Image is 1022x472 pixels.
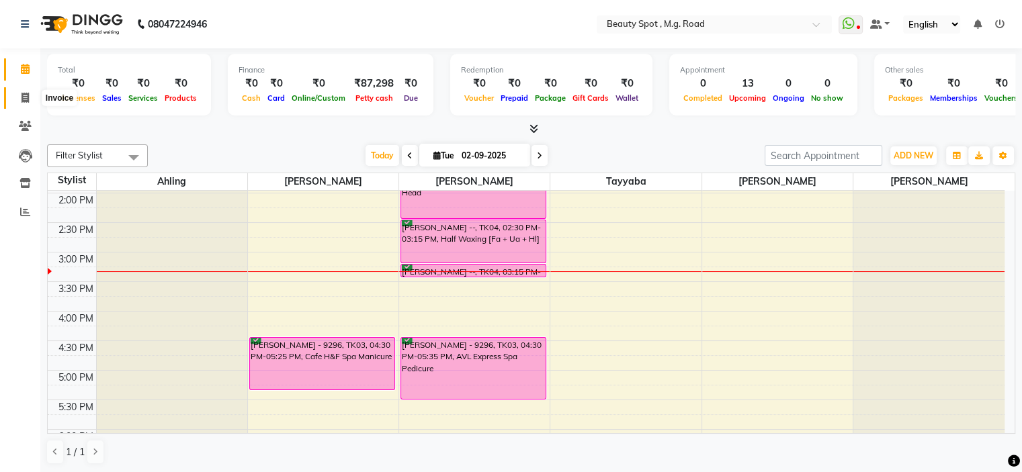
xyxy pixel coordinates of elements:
[352,93,396,103] span: Petty cash
[239,93,264,103] span: Cash
[248,173,398,190] span: [PERSON_NAME]
[349,76,399,91] div: ₹87,298
[458,146,525,166] input: 2025-09-02
[48,173,96,187] div: Stylist
[808,76,847,91] div: 0
[56,430,96,444] div: 6:00 PM
[125,93,161,103] span: Services
[239,76,264,91] div: ₹0
[264,76,288,91] div: ₹0
[125,76,161,91] div: ₹0
[569,93,612,103] span: Gift Cards
[34,5,126,43] img: logo
[430,150,458,160] span: Tue
[531,93,569,103] span: Package
[497,93,531,103] span: Prepaid
[461,76,497,91] div: ₹0
[680,76,726,91] div: 0
[401,265,546,277] div: [PERSON_NAME] --, TK04, 03:15 PM-03:30 PM, Eyebrows Threading
[531,76,569,91] div: ₹0
[56,341,96,355] div: 4:30 PM
[56,400,96,414] div: 5:30 PM
[58,76,99,91] div: ₹0
[400,93,421,103] span: Due
[890,146,937,165] button: ADD NEW
[680,93,726,103] span: Completed
[726,76,769,91] div: 13
[161,93,200,103] span: Products
[161,76,200,91] div: ₹0
[99,76,125,91] div: ₹0
[612,93,642,103] span: Wallet
[399,76,423,91] div: ₹0
[401,338,546,399] div: [PERSON_NAME] - 9296, TK03, 04:30 PM-05:35 PM, AVL Express Spa Pedicure
[56,150,103,160] span: Filter Stylist
[808,93,847,103] span: No show
[56,223,96,237] div: 2:30 PM
[981,93,1021,103] span: Vouchers
[702,173,853,190] span: [PERSON_NAME]
[288,93,349,103] span: Online/Custom
[894,150,933,160] span: ADD NEW
[56,282,96,296] div: 3:30 PM
[58,64,200,76] div: Total
[250,338,394,389] div: [PERSON_NAME] - 9296, TK03, 04:30 PM-05:25 PM, Cafe H&F Spa Manicure
[927,93,981,103] span: Memberships
[288,76,349,91] div: ₹0
[56,371,96,385] div: 5:00 PM
[569,76,612,91] div: ₹0
[612,76,642,91] div: ₹0
[765,145,882,166] input: Search Appointment
[148,5,207,43] b: 08047224946
[680,64,847,76] div: Appointment
[726,93,769,103] span: Upcoming
[769,76,808,91] div: 0
[401,220,546,263] div: [PERSON_NAME] --, TK04, 02:30 PM-03:15 PM, Half Waxing [Fa + Ua + Hl]
[853,173,1005,190] span: [PERSON_NAME]
[461,64,642,76] div: Redemption
[769,93,808,103] span: Ongoing
[239,64,423,76] div: Finance
[56,312,96,326] div: 4:00 PM
[550,173,701,190] span: Tayyaba
[497,76,531,91] div: ₹0
[399,173,550,190] span: [PERSON_NAME]
[56,252,96,267] div: 3:00 PM
[366,145,399,166] span: Today
[56,193,96,207] div: 2:00 PM
[885,93,927,103] span: Packages
[97,173,247,190] span: Ahling
[461,93,497,103] span: Voucher
[981,76,1021,91] div: ₹0
[927,76,981,91] div: ₹0
[66,445,85,459] span: 1 / 1
[42,90,77,106] div: Invoice
[264,93,288,103] span: Card
[885,76,927,91] div: ₹0
[99,93,125,103] span: Sales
